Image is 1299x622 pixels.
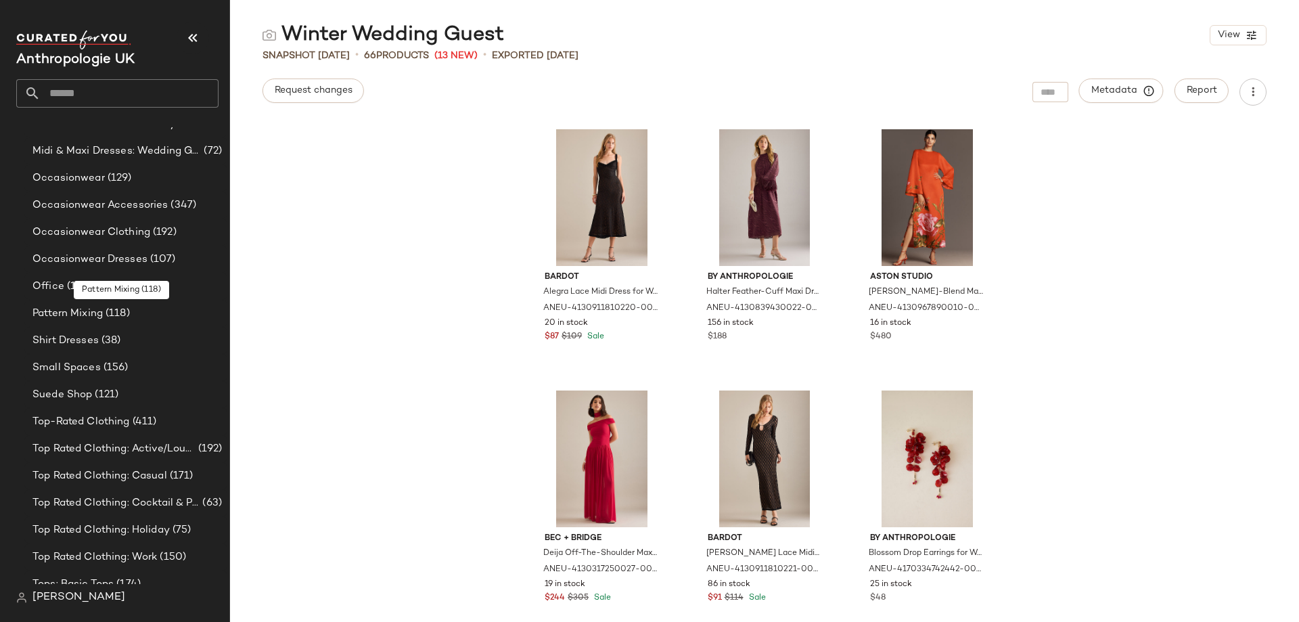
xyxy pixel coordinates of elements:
[32,414,130,430] span: Top-Rated Clothing
[32,590,125,606] span: [PERSON_NAME]
[263,28,276,42] img: svg%3e
[562,331,582,343] span: $109
[725,592,744,604] span: $114
[168,198,196,213] span: (347)
[870,271,984,284] span: Aston Studio
[1186,85,1217,96] span: Report
[150,225,177,240] span: (192)
[32,333,99,349] span: Shirt Dresses
[16,53,135,67] span: Current Company Name
[167,468,193,484] span: (171)
[32,171,105,186] span: Occasionwear
[869,286,983,298] span: [PERSON_NAME]-Blend Maxi Dress for Women in Red, Viscose/Silk, Size Uk 6 by Aston Studio at Anthr...
[545,331,559,343] span: $87
[708,271,822,284] span: By Anthropologie
[32,360,101,376] span: Small Spaces
[708,331,727,343] span: $188
[274,85,352,96] span: Request changes
[591,594,611,602] span: Sale
[545,533,659,545] span: BEC + BRIDGE
[1217,30,1240,41] span: View
[708,579,750,591] span: 86 in stock
[200,495,222,511] span: (63)
[1079,79,1164,103] button: Metadata
[706,286,821,298] span: Halter Feather-Cuff Maxi Dress for Women in Purple, Polyester/Viscose, Size Uk 12 by Anthropologie
[434,49,478,63] span: (13 New)
[32,198,168,213] span: Occasionwear Accessories
[32,468,167,484] span: Top Rated Clothing: Casual
[1175,79,1229,103] button: Report
[697,391,833,527] img: 4130911810221_001_e
[534,129,670,266] img: 4130911810220_001_e2
[16,592,27,603] img: svg%3e
[869,548,983,560] span: Blossom Drop Earrings for Women in Red, Plastic/Brass/Glass by Anthropologie
[870,533,984,545] span: By Anthropologie
[32,577,114,592] span: Tops: Basic Tops
[32,143,201,159] span: Midi & Maxi Dresses: Wedding Guest Dresses
[870,592,886,604] span: $48
[105,171,132,186] span: (129)
[32,306,103,321] span: Pattern Mixing
[355,47,359,64] span: •
[859,391,995,527] img: 82225178_060_e
[32,441,196,457] span: Top Rated Clothing: Active/Lounge/Sport
[101,360,129,376] span: (156)
[32,495,200,511] span: Top Rated Clothing: Cocktail & Party
[585,332,604,341] span: Sale
[545,271,659,284] span: Bardot
[32,225,150,240] span: Occasionwear Clothing
[568,592,589,604] span: $305
[263,22,504,49] div: Winter Wedding Guest
[746,594,766,602] span: Sale
[543,286,658,298] span: Alegra Lace Midi Dress for Women in Black, Polyester/Elastane, Size Uk 10 by Bardot at Anthropologie
[92,387,118,403] span: (121)
[364,49,429,63] div: Products
[545,579,585,591] span: 19 in stock
[364,51,376,61] span: 66
[32,252,147,267] span: Occasionwear Dresses
[543,303,658,315] span: ANEU-4130911810220-000-001
[708,317,754,330] span: 156 in stock
[16,30,131,49] img: cfy_white_logo.C9jOOHJF.svg
[870,579,912,591] span: 25 in stock
[869,564,983,576] span: ANEU-4170334742442-000-060
[32,279,64,294] span: Office
[130,414,157,430] span: (411)
[64,279,91,294] span: (159)
[1210,25,1267,45] button: View
[534,391,670,527] img: 4130317250027_060_e4
[32,550,157,565] span: Top Rated Clothing: Work
[870,331,892,343] span: $480
[870,317,911,330] span: 16 in stock
[114,577,141,592] span: (174)
[32,387,92,403] span: Suede Shop
[103,306,130,321] span: (118)
[196,441,222,457] span: (192)
[706,564,821,576] span: ANEU-4130911810221-000-001
[263,79,364,103] button: Request changes
[99,333,121,349] span: (38)
[545,592,565,604] span: $244
[201,143,222,159] span: (72)
[708,592,722,604] span: $91
[706,548,821,560] span: [PERSON_NAME] Lace Midi Dress for Women in Black, Cotton/Polyamide/Elastane, Size Uk 8 by Bardot ...
[170,523,191,538] span: (75)
[32,523,170,538] span: Top Rated Clothing: Holiday
[492,49,578,63] p: Exported [DATE]
[708,533,822,545] span: Bardot
[483,47,486,64] span: •
[869,303,983,315] span: ANEU-4130967890010-000-060
[157,550,186,565] span: (150)
[859,129,995,266] img: 4130967890010_060_b
[697,129,833,266] img: 4130839430022_051_e3
[263,49,350,63] span: Snapshot [DATE]
[706,303,821,315] span: ANEU-4130839430022-000-051
[543,548,658,560] span: Deija Off-The-Shoulder Maxi Dresses for Women in Red, Polyamide/Elastane, Size Uk 16 by BEC + BRI...
[543,564,658,576] span: ANEU-4130317250027-000-060
[147,252,176,267] span: (107)
[1091,85,1152,97] span: Metadata
[545,317,588,330] span: 20 in stock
